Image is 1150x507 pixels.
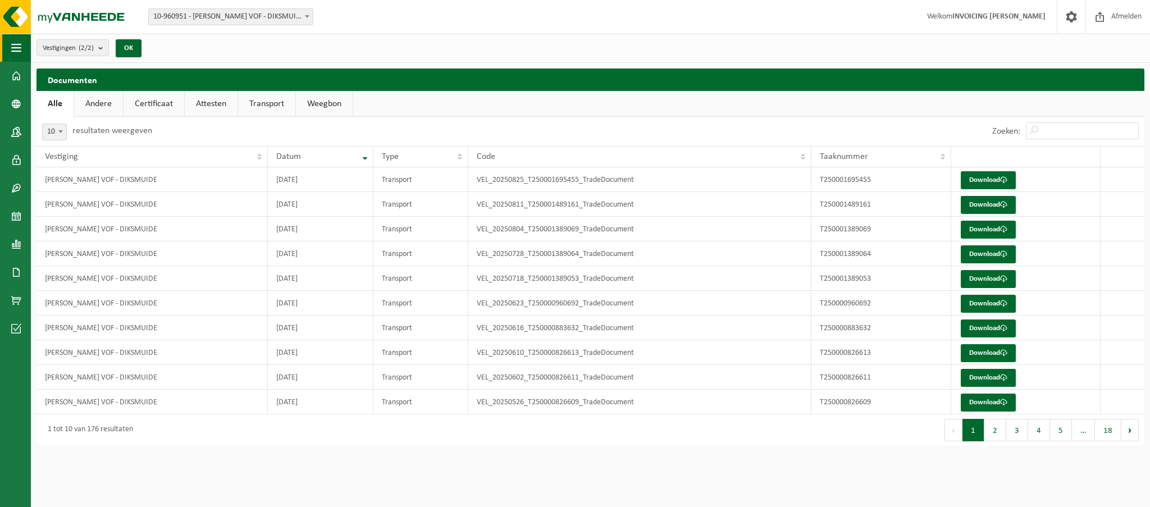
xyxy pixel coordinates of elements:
[961,270,1016,288] a: Download
[952,12,1046,21] strong: INVOICING [PERSON_NAME]
[45,152,78,161] span: Vestiging
[373,365,468,390] td: Transport
[961,171,1016,189] a: Download
[1006,419,1028,441] button: 3
[36,91,74,117] a: Alle
[811,192,951,217] td: T250001489161
[43,40,94,57] span: Vestigingen
[43,124,66,140] span: 10
[811,340,951,365] td: T250000826613
[944,419,962,441] button: Previous
[468,316,812,340] td: VEL_20250616_T250000883632_TradeDocument
[268,316,373,340] td: [DATE]
[373,291,468,316] td: Transport
[268,192,373,217] td: [DATE]
[962,419,984,441] button: 1
[811,217,951,241] td: T250001389069
[373,217,468,241] td: Transport
[268,266,373,291] td: [DATE]
[373,340,468,365] td: Transport
[185,91,238,117] a: Attesten
[961,319,1016,337] a: Download
[961,369,1016,387] a: Download
[811,365,951,390] td: T250000826611
[820,152,868,161] span: Taaknummer
[468,192,812,217] td: VEL_20250811_T250001489161_TradeDocument
[961,245,1016,263] a: Download
[811,266,951,291] td: T250001389053
[373,316,468,340] td: Transport
[36,192,268,217] td: [PERSON_NAME] VOF - DIKSMUIDE
[373,241,468,266] td: Transport
[477,152,495,161] span: Code
[124,91,184,117] a: Certificaat
[373,266,468,291] td: Transport
[72,126,152,135] label: resultaten weergeven
[992,127,1020,136] label: Zoeken:
[36,217,268,241] td: [PERSON_NAME] VOF - DIKSMUIDE
[276,152,301,161] span: Datum
[468,167,812,192] td: VEL_20250825_T250001695455_TradeDocument
[961,394,1016,412] a: Download
[42,420,133,440] div: 1 tot 10 van 176 resultaten
[268,167,373,192] td: [DATE]
[373,167,468,192] td: Transport
[36,390,268,414] td: [PERSON_NAME] VOF - DIKSMUIDE
[468,340,812,365] td: VEL_20250610_T250000826613_TradeDocument
[148,8,313,25] span: 10-960951 - BAKKER BERT VOF - DIKSMUIDE
[268,390,373,414] td: [DATE]
[79,44,94,52] count: (2/2)
[268,365,373,390] td: [DATE]
[268,291,373,316] td: [DATE]
[149,9,313,25] span: 10-960951 - BAKKER BERT VOF - DIKSMUIDE
[984,419,1006,441] button: 2
[811,316,951,340] td: T250000883632
[468,266,812,291] td: VEL_20250718_T250001389053_TradeDocument
[36,291,268,316] td: [PERSON_NAME] VOF - DIKSMUIDE
[1072,419,1095,441] span: …
[961,196,1016,214] a: Download
[811,167,951,192] td: T250001695455
[36,68,1144,90] h2: Documenten
[116,39,142,57] button: OK
[268,340,373,365] td: [DATE]
[36,266,268,291] td: [PERSON_NAME] VOF - DIKSMUIDE
[1095,419,1121,441] button: 18
[811,241,951,266] td: T250001389064
[36,365,268,390] td: [PERSON_NAME] VOF - DIKSMUIDE
[1121,419,1139,441] button: Next
[36,39,109,56] button: Vestigingen(2/2)
[36,340,268,365] td: [PERSON_NAME] VOF - DIKSMUIDE
[1028,419,1050,441] button: 4
[468,365,812,390] td: VEL_20250602_T250000826611_TradeDocument
[961,221,1016,239] a: Download
[382,152,399,161] span: Type
[42,124,67,140] span: 10
[468,390,812,414] td: VEL_20250526_T250000826609_TradeDocument
[36,316,268,340] td: [PERSON_NAME] VOF - DIKSMUIDE
[811,291,951,316] td: T250000960692
[468,241,812,266] td: VEL_20250728_T250001389064_TradeDocument
[373,192,468,217] td: Transport
[961,295,1016,313] a: Download
[74,91,123,117] a: Andere
[238,91,295,117] a: Transport
[468,291,812,316] td: VEL_20250623_T250000960692_TradeDocument
[36,241,268,266] td: [PERSON_NAME] VOF - DIKSMUIDE
[268,217,373,241] td: [DATE]
[1050,419,1072,441] button: 5
[468,217,812,241] td: VEL_20250804_T250001389069_TradeDocument
[296,91,353,117] a: Weegbon
[268,241,373,266] td: [DATE]
[961,344,1016,362] a: Download
[36,167,268,192] td: [PERSON_NAME] VOF - DIKSMUIDE
[811,390,951,414] td: T250000826609
[373,390,468,414] td: Transport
